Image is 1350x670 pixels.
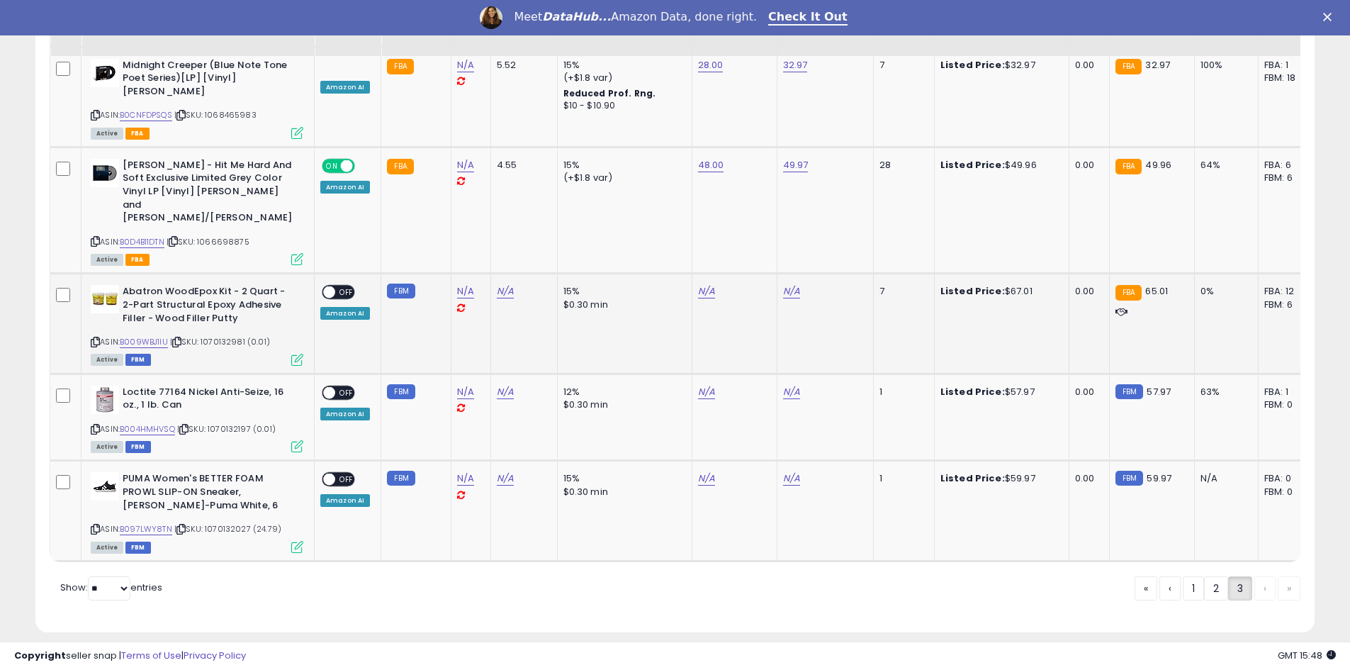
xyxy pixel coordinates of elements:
a: N/A [783,284,800,298]
a: N/A [457,58,474,72]
div: FBM: 0 [1264,486,1311,498]
b: Listed Price: [940,58,1005,72]
a: 2 [1204,576,1228,601]
div: $32.97 [940,59,1058,72]
div: Meet Amazon Data, done right. [514,10,757,24]
div: FBA: 12 [1264,285,1311,298]
div: 0.00 [1075,386,1098,398]
small: FBA [1115,285,1142,301]
div: Amazon AI [320,494,370,507]
div: FBM: 6 [1264,298,1311,311]
span: 57.97 [1147,385,1171,398]
span: All listings currently available for purchase on Amazon [91,254,123,266]
div: N/A [1200,472,1247,485]
a: 3 [1228,576,1252,601]
b: Reduced Prof. Rng. [563,87,656,99]
span: FBA [125,128,150,140]
div: 7 [879,59,923,72]
a: B0CNFDPSQS [120,109,172,121]
span: 49.96 [1145,158,1171,172]
span: | SKU: 1068465983 [174,109,257,121]
a: N/A [698,385,715,399]
div: 0% [1200,285,1247,298]
span: 2025-09-10 15:48 GMT [1278,649,1336,662]
small: FBM [1115,471,1143,486]
a: 1 [1183,576,1204,601]
a: N/A [783,385,800,399]
span: Show: entries [60,581,162,594]
b: Abatron WoodEpox Kit - 2 Quart - 2-Part Structural Epoxy Adhesive Filler - Wood Filler Putty [123,285,295,328]
div: $0.30 min [563,398,681,411]
a: N/A [457,284,474,298]
div: (+$1.8 var) [563,172,681,184]
small: FBA [387,159,413,174]
div: $0.30 min [563,298,681,311]
b: Listed Price: [940,385,1005,398]
div: seller snap | | [14,649,246,663]
span: | SKU: 1070132027 (24.79) [174,523,281,535]
div: ASIN: [91,285,303,364]
strong: Copyright [14,649,66,662]
div: Amazon AI [320,408,370,420]
a: N/A [698,471,715,486]
a: N/A [783,471,800,486]
span: | SKU: 1066698875 [167,236,249,247]
span: All listings currently available for purchase on Amazon [91,128,123,140]
a: B004HMHVSQ [120,423,175,435]
b: [PERSON_NAME] - Hit Me Hard And Soft Exclusive Limited Grey Color Vinyl LP [Vinyl] [PERSON_NAME] ... [123,159,295,228]
span: 65.01 [1145,284,1168,298]
small: FBM [1115,384,1143,399]
div: 64% [1200,159,1247,172]
a: Terms of Use [121,649,181,662]
div: ASIN: [91,59,303,138]
span: FBM [125,441,151,453]
small: FBA [1115,59,1142,74]
div: FBM: 0 [1264,398,1311,411]
small: FBM [387,471,415,486]
a: Privacy Policy [184,649,246,662]
span: « [1144,581,1148,596]
a: B009WBJ1IU [120,336,168,348]
div: 5.52 [497,59,546,72]
img: Profile image for Georgie [480,6,502,29]
span: All listings currently available for purchase on Amazon [91,441,123,453]
small: FBA [387,59,413,74]
div: 63% [1200,386,1247,398]
small: FBM [387,284,415,298]
a: N/A [457,385,474,399]
div: 4.55 [497,159,546,172]
span: | SKU: 1070132197 (0.01) [177,423,276,435]
i: DataHub... [542,10,611,23]
small: FBM [387,384,415,399]
b: Listed Price: [940,471,1005,485]
div: $49.96 [940,159,1058,172]
a: B097LWY8TN [120,523,172,535]
div: Amazon AI [320,307,370,320]
div: ASIN: [91,386,303,452]
div: 28 [879,159,923,172]
div: 0.00 [1075,159,1098,172]
div: Amazon AI [320,181,370,194]
a: N/A [457,471,474,486]
b: PUMA Women's BETTER FOAM PROWL SLIP-ON Sneaker, [PERSON_NAME]-Puma White, 6 [123,472,295,515]
a: N/A [497,284,514,298]
div: 15% [563,472,681,485]
span: OFF [335,286,358,298]
span: All listings currently available for purchase on Amazon [91,542,123,554]
div: 1 [879,386,923,398]
a: Check It Out [768,10,848,26]
span: ON [323,160,341,172]
span: ‹ [1169,581,1171,596]
div: ASIN: [91,472,303,551]
div: (+$1.8 var) [563,72,681,84]
span: FBA [125,254,150,266]
div: $67.01 [940,285,1058,298]
span: OFF [353,160,376,172]
a: N/A [698,284,715,298]
a: 48.00 [698,158,724,172]
div: 0.00 [1075,285,1098,298]
div: 15% [563,159,681,172]
div: 7 [879,285,923,298]
div: FBA: 0 [1264,472,1311,485]
span: FBM [125,354,151,366]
